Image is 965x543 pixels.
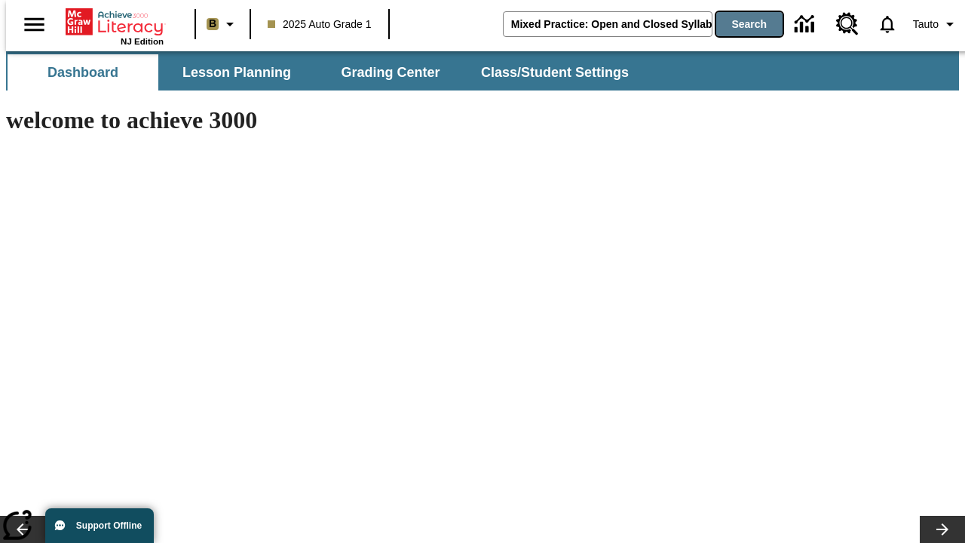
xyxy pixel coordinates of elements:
[504,12,712,36] input: search field
[8,54,158,90] button: Dashboard
[481,64,629,81] span: Class/Student Settings
[315,54,466,90] button: Grading Center
[66,5,164,46] div: Home
[913,17,939,32] span: Tauto
[786,4,827,45] a: Data Center
[6,51,959,90] div: SubNavbar
[469,54,641,90] button: Class/Student Settings
[920,516,965,543] button: Lesson carousel, Next
[6,54,642,90] div: SubNavbar
[182,64,291,81] span: Lesson Planning
[268,17,372,32] span: 2025 Auto Grade 1
[66,7,164,37] a: Home
[45,508,154,543] button: Support Offline
[76,520,142,531] span: Support Offline
[12,2,57,47] button: Open side menu
[716,12,783,36] button: Search
[209,14,216,33] span: B
[121,37,164,46] span: NJ Edition
[827,4,868,44] a: Resource Center, Will open in new tab
[47,64,118,81] span: Dashboard
[341,64,440,81] span: Grading Center
[6,106,657,134] h1: welcome to achieve 3000
[161,54,312,90] button: Lesson Planning
[868,5,907,44] a: Notifications
[201,11,245,38] button: Boost Class color is light brown. Change class color
[907,11,965,38] button: Profile/Settings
